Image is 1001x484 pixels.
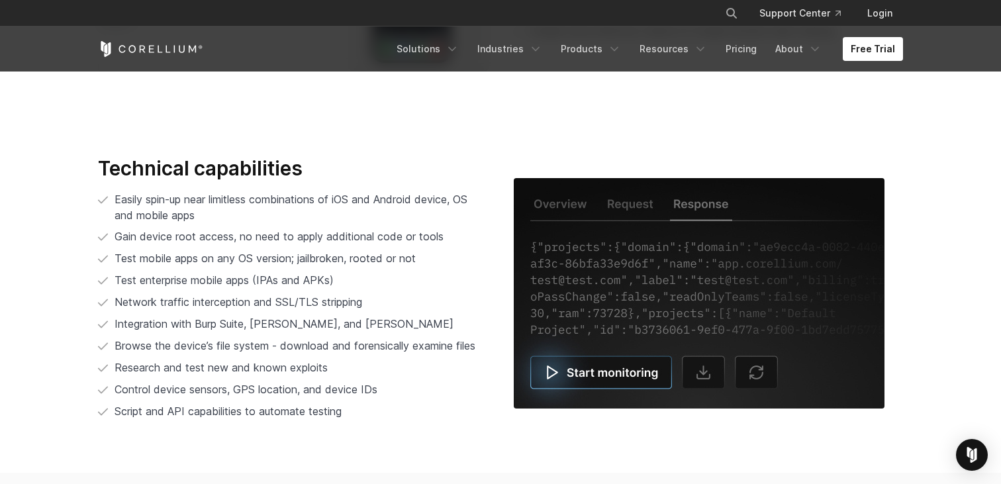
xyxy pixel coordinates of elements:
span: Test mobile apps on any OS version; jailbroken, rooted or not [115,252,416,265]
span: Integration with Burp Suite, [PERSON_NAME], and [PERSON_NAME] [115,317,453,330]
span: Test enterprise mobile apps (IPAs and APKs) [115,273,334,287]
a: Free Trial [843,37,903,61]
a: Industries [469,37,550,61]
a: Products [553,37,629,61]
button: Search [720,1,743,25]
a: Solutions [389,37,467,61]
span: Gain device root access, no need to apply additional code or tools [115,230,444,243]
img: Capabilities_PowerfulTools [514,178,884,409]
span: Network traffic interception and SSL/TLS stripping [115,295,362,309]
span: Browse the device’s file system - download and forensically examine files [115,338,475,354]
span: Script and API capabilities to automate testing [115,405,342,418]
span: Control device sensors, GPS location, and device IDs [115,383,377,396]
a: Resources [632,37,715,61]
span: Research and test new and known exploits [115,361,328,374]
div: Navigation Menu [389,37,903,61]
a: Support Center [749,1,851,25]
a: Login [857,1,903,25]
div: Open Intercom Messenger [956,439,988,471]
h3: Technical capabilities [98,156,487,181]
a: Pricing [718,37,765,61]
div: Navigation Menu [709,1,903,25]
span: Easily spin-up near limitless combinations of iOS and Android device, OS and mobile apps [115,193,467,222]
a: About [767,37,830,61]
a: Corellium Home [98,41,203,57]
